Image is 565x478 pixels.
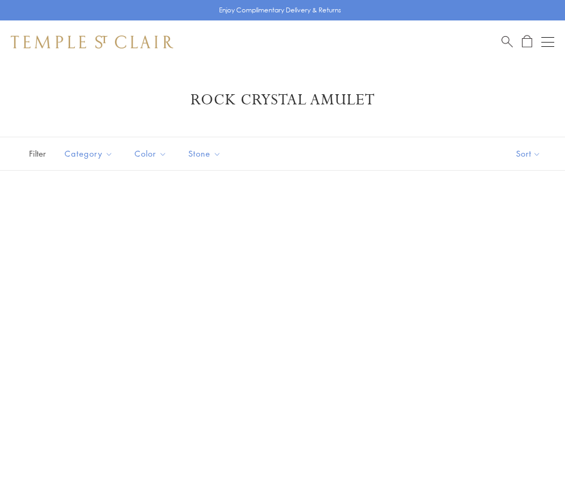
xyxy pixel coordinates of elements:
[59,147,121,160] span: Category
[126,142,175,166] button: Color
[219,5,341,16] p: Enjoy Complimentary Delivery & Returns
[183,147,229,160] span: Stone
[129,147,175,160] span: Color
[541,36,554,48] button: Open navigation
[27,90,538,110] h1: Rock Crystal Amulet
[56,142,121,166] button: Category
[522,35,532,48] a: Open Shopping Bag
[492,137,565,170] button: Show sort by
[180,142,229,166] button: Stone
[11,36,173,48] img: Temple St. Clair
[502,35,513,48] a: Search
